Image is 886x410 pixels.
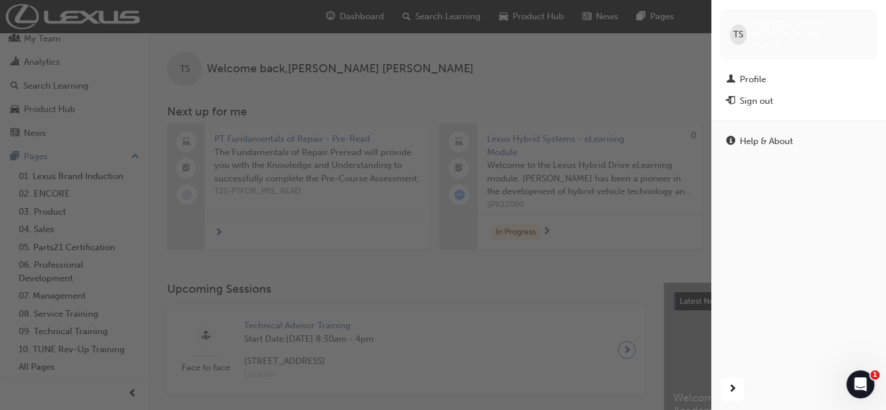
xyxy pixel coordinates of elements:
[728,382,737,397] span: next-icon
[721,131,877,152] a: Help & About
[740,135,793,148] div: Help & About
[726,75,735,85] span: man-icon
[721,90,877,112] button: Sign out
[751,40,778,50] span: 362661
[740,73,766,86] div: Profile
[751,19,867,40] span: [PERSON_NAME] [PERSON_NAME]
[726,96,735,107] span: exit-icon
[733,28,743,41] span: TS
[870,370,880,380] span: 1
[721,69,877,90] a: Profile
[846,370,874,398] iframe: Intercom live chat
[726,136,735,147] span: info-icon
[740,94,773,108] div: Sign out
